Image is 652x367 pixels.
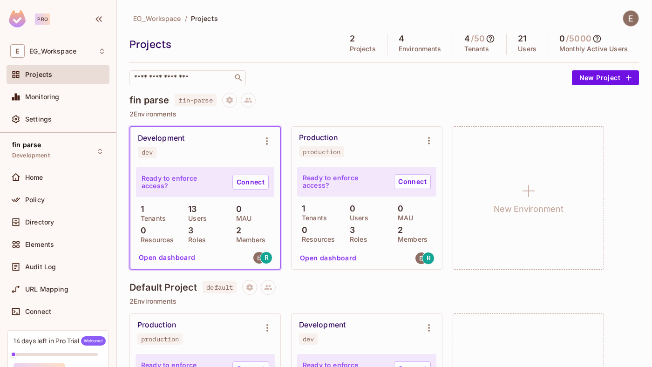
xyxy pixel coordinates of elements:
p: Resources [297,236,335,243]
div: Production [137,320,176,330]
p: Users [518,45,537,53]
h5: / 5000 [566,34,591,43]
h5: 4 [464,34,470,43]
p: 2 [231,226,241,235]
button: Environment settings [258,132,276,150]
button: Environment settings [420,131,438,150]
p: Tenants [464,45,489,53]
span: URL Mapping [25,285,68,293]
img: eckhard.goedeke@gmail.com [253,252,265,264]
span: Workspace: EG_Workspace [29,48,76,55]
p: 3 [183,226,193,235]
p: 0 [231,204,242,214]
p: Roles [345,236,367,243]
span: Audit Log [25,263,56,271]
div: dev [303,335,314,343]
span: Projects [191,14,218,23]
img: Eckhard Goedeke [623,11,638,26]
p: 3 [345,225,355,235]
span: Projects [25,71,52,78]
p: 0 [393,204,403,213]
span: Connect [25,308,51,315]
p: Members [393,236,428,243]
p: Environments [399,45,441,53]
h4: fin parse [129,95,169,106]
p: Members [231,236,266,244]
div: Development [299,320,346,330]
h4: Default Project [129,282,197,293]
a: Connect [394,174,431,189]
span: Monitoring [25,93,60,101]
p: 2 Environments [129,298,639,305]
p: Tenants [297,214,327,222]
button: New Project [572,70,639,85]
p: Ready to enforce access? [142,175,225,190]
p: Tenants [136,215,166,222]
span: fin-parse [175,94,216,106]
h5: 2 [350,34,355,43]
p: Roles [183,236,206,244]
div: dev [142,149,153,156]
p: Resources [136,236,174,244]
p: Projects [350,45,376,53]
img: SReyMgAAAABJRU5ErkJggg== [9,10,26,27]
p: Ready to enforce access? [303,174,387,189]
div: Pro [35,14,50,25]
span: Home [25,174,43,181]
p: 0 [136,226,146,235]
div: production [141,335,179,343]
div: Development [138,134,184,143]
p: 13 [183,204,197,214]
p: 2 Environments [129,110,639,118]
li: / [185,14,187,23]
span: R [265,254,269,261]
div: 14 days left in Pro Trial [14,336,106,346]
span: Welcome! [81,336,106,346]
p: 1 [136,204,144,214]
span: R [427,255,431,261]
p: 0 [297,225,307,235]
p: Monthly Active Users [559,45,628,53]
span: Policy [25,196,45,204]
p: MAU [393,214,413,222]
button: Open dashboard [296,251,360,265]
button: Environment settings [258,319,277,337]
span: Elements [25,241,54,248]
h5: / 50 [471,34,485,43]
span: EG_Workspace [133,14,181,23]
div: Projects [129,37,334,51]
p: Users [345,214,368,222]
h1: New Environment [494,202,564,216]
span: fin parse [12,141,41,149]
span: Project settings [222,97,237,106]
span: Settings [25,116,52,123]
p: MAU [231,215,251,222]
span: Development [12,152,50,159]
p: 2 [393,225,403,235]
span: default [203,281,237,293]
p: 1 [297,204,305,213]
img: eckhard.goedeke@gmail.com [415,252,427,264]
button: Environment settings [420,319,438,337]
h5: 4 [399,34,404,43]
p: Users [183,215,207,222]
span: Project settings [242,285,257,293]
span: E [10,44,25,58]
h5: 0 [559,34,565,43]
h5: 21 [518,34,526,43]
a: Connect [232,175,269,190]
div: production [303,148,340,156]
div: Production [299,133,338,143]
button: Open dashboard [135,250,199,265]
span: Directory [25,218,54,226]
p: 0 [345,204,355,213]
